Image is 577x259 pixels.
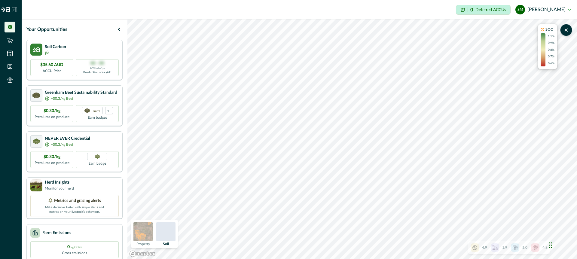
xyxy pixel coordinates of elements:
[67,244,82,250] p: 0
[105,107,113,114] div: more credentials avaialble
[71,246,82,249] span: kg CO2e
[133,222,153,241] img: property preview
[42,230,71,236] p: Farm Emissions
[51,142,73,147] p: +$0.3/kg Beef
[548,61,554,66] p: 0.6%
[26,26,67,33] p: Your Opportunities
[95,154,100,159] img: Greenham NEVER EVER certification badge
[54,198,101,204] p: Metrics and grazing alerts
[45,136,90,142] p: NEVER EVER Credential
[45,44,66,50] p: Soil Carbon
[35,114,69,120] p: Premiums on produce
[44,108,60,114] p: $0.30/kg
[40,62,63,68] p: $35.60 AUD
[548,54,554,59] p: 0.7%
[129,250,156,257] a: Mapbox logo
[482,245,487,250] p: 4.9
[43,68,61,74] p: ACCU Price
[548,41,554,45] p: 0.9%
[45,186,74,191] p: Monitor your herd
[549,236,552,254] div: Drag
[163,242,169,246] p: Soil
[470,8,473,12] p: 0
[92,109,100,113] p: Tier 1
[45,90,117,96] p: Greenham Beef Sustainability Standard
[502,245,507,250] p: 1.9
[32,93,40,99] img: certification logo
[83,70,111,75] p: Production area yield
[515,2,571,17] button: Steve Le Moenic[PERSON_NAME]
[545,27,553,32] p: SOC
[475,8,506,12] p: Deferred ACCUs
[1,7,10,12] img: Logo
[88,114,107,120] p: Earn badges
[62,250,87,256] p: Gross emissions
[107,109,111,113] p: 1+
[548,48,554,52] p: 0.8%
[522,245,527,250] p: 5.0
[90,60,104,67] p: 00 - 00
[547,230,577,259] iframe: Chat Widget
[44,204,105,214] p: Make decisions faster with simple alerts and metrics on your livestock’s behaviour.
[51,96,73,101] p: +$0.3/kg Beef
[548,34,554,39] p: 1.1%
[35,160,69,166] p: Premiums on produce
[33,139,40,145] img: certification logo
[542,245,548,250] p: 4.8
[90,67,105,70] p: ACCUs/ha/pa
[84,108,90,113] img: certification logo
[88,160,106,166] p: Earn badge
[45,179,74,186] p: Herd Insights
[44,154,60,160] p: $0.30/kg
[136,242,150,246] p: Property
